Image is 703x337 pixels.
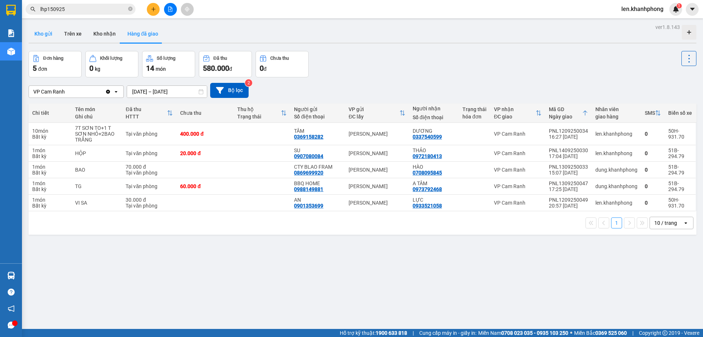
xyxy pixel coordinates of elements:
button: Bộ lọc [210,83,249,98]
div: Bất kỳ [32,186,68,192]
span: Cung cấp máy in - giấy in: [419,329,476,337]
div: hóa đơn [462,114,487,120]
img: icon-new-feature [673,6,679,12]
button: Trên xe [58,25,88,43]
span: plus [151,7,156,12]
div: Tại văn phòng [126,150,173,156]
div: 51B-294.79 [668,164,692,176]
div: VP nhận [494,106,536,112]
div: Số lượng [157,56,175,61]
div: PNL1209250049 [549,197,588,203]
button: Khối lượng0kg [85,51,138,77]
div: 17:04 [DATE] [549,153,588,159]
div: Khối lượng [100,56,122,61]
div: Số điện thoại [294,114,341,120]
div: 0901353699 [294,203,323,209]
div: 1 món [32,197,68,203]
div: Tại văn phòng [126,183,173,189]
div: AN [294,197,341,203]
div: Bất kỳ [32,134,68,140]
div: Số điện thoại [413,114,455,120]
div: [PERSON_NAME] [349,150,405,156]
th: Toggle SortBy [234,103,290,123]
div: Trạng thái [237,114,281,120]
div: 0 [645,200,661,206]
div: Đã thu [213,56,227,61]
div: 1 món [32,164,68,170]
div: len.khanhphong [595,200,637,206]
button: Số lượng14món [142,51,195,77]
div: LỰC [413,197,455,203]
div: A TÂM [413,180,455,186]
div: 0869699920 [294,170,323,176]
div: CTY BLAO FRAM [294,164,341,170]
div: DƯƠNG [413,128,455,134]
svg: open [113,89,119,95]
div: VP Cam Ranh [494,167,542,173]
img: warehouse-icon [7,48,15,55]
div: Tạo kho hàng mới [682,25,696,40]
button: Đã thu580.000đ [199,51,252,77]
div: Bất kỳ [32,203,68,209]
button: Đơn hàng5đơn [29,51,82,77]
th: Toggle SortBy [490,103,545,123]
div: Người gửi [294,106,341,112]
span: file-add [168,7,173,12]
div: 0973792468 [413,186,442,192]
div: ĐC lấy [349,114,399,120]
span: đ [229,66,232,72]
div: 60.000 đ [180,183,230,189]
span: aim [185,7,190,12]
span: Hỗ trợ kỹ thuật: [340,329,407,337]
div: HTTT [126,114,167,120]
div: 50H-931.70 [668,128,692,140]
div: TG [75,183,119,189]
div: 30.000 đ [126,197,173,203]
div: dung.khanhphong [595,167,637,173]
div: 400.000 đ [180,131,230,137]
div: 1 món [32,147,68,153]
div: Tại văn phòng [126,131,173,137]
div: len.khanhphong [595,131,637,137]
div: 0933521058 [413,203,442,209]
div: 20.000 đ [180,150,230,156]
div: 0972180413 [413,153,442,159]
div: 0 [645,183,661,189]
div: TÂM [294,128,341,134]
div: Nhân viên [595,106,637,112]
span: | [632,329,633,337]
div: 17:25 [DATE] [549,186,588,192]
div: giao hàng [595,114,637,120]
div: 0369158282 [294,134,323,140]
span: message [8,322,15,329]
span: copyright [662,330,667,336]
div: Bất kỳ [32,153,68,159]
span: | [413,329,414,337]
span: close-circle [128,7,133,11]
svg: Clear value [105,89,111,95]
button: Hàng đã giao [122,25,164,43]
span: 0 [89,64,93,73]
div: PNL1309250047 [549,180,588,186]
strong: 0708 023 035 - 0935 103 250 [501,330,568,336]
strong: 0369 525 060 [595,330,627,336]
span: question-circle [8,289,15,296]
div: SMS [645,110,655,116]
button: Kho nhận [88,25,122,43]
div: Chưa thu [180,110,230,116]
div: Tại văn phòng [126,203,173,209]
div: [PERSON_NAME] [349,200,405,206]
div: 20:57 [DATE] [549,203,588,209]
div: PNL1409250030 [549,147,588,153]
span: đơn [38,66,47,72]
div: Thu hộ [237,106,281,112]
div: [PERSON_NAME] [349,183,405,189]
div: ver 1.8.143 [655,23,680,31]
div: VP Cam Ranh [494,150,542,156]
div: SU [294,147,341,153]
div: 0907080084 [294,153,323,159]
th: Toggle SortBy [122,103,176,123]
div: THẢO [413,147,455,153]
span: notification [8,305,15,312]
div: Ngày giao [549,114,582,120]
